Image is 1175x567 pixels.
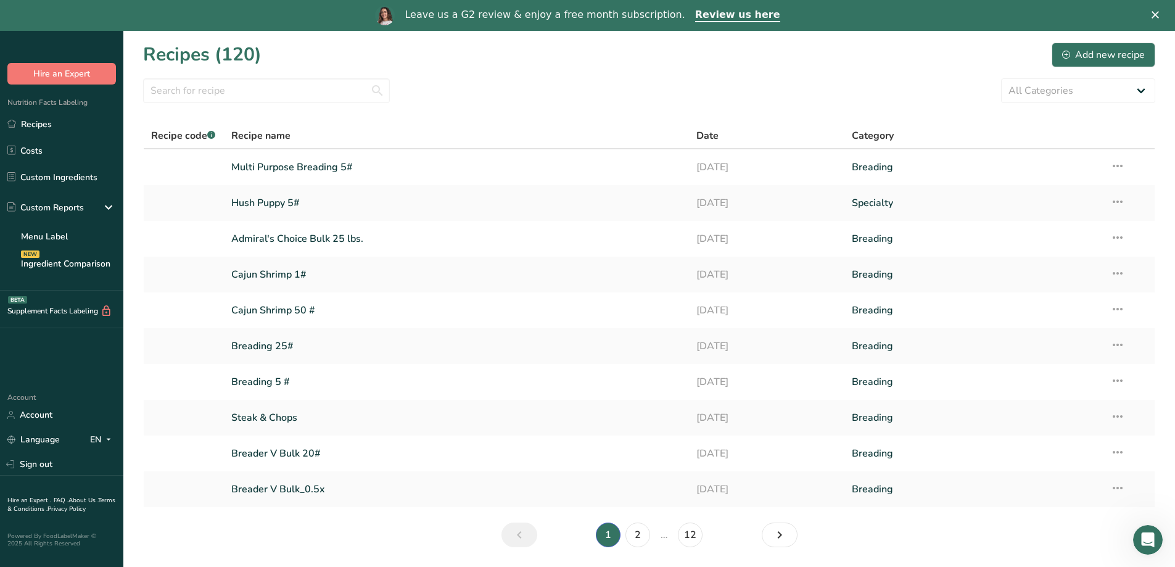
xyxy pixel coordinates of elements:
a: [DATE] [696,333,837,359]
div: EN [90,432,116,447]
a: Privacy Policy [47,505,86,513]
a: [DATE] [696,154,837,180]
a: [DATE] [696,190,837,216]
a: Breading [852,441,1095,466]
a: Page 2. [625,523,650,547]
a: Admiral's Choice Bulk 25 lbs. [231,226,682,252]
a: Review us here [695,9,780,22]
a: Multi Purpose Breading 5# [231,154,682,180]
div: NEW [21,250,39,258]
a: Specialty [852,190,1095,216]
a: Breader V Bulk_0.5x [231,476,682,502]
a: Breader V Bulk 20# [231,441,682,466]
span: Recipe code [151,129,215,143]
div: Leave us a G2 review & enjoy a free month subscription. [405,9,685,21]
a: Breading [852,476,1095,502]
a: Hire an Expert . [7,496,51,505]
a: Cajun Shrimp 50 # [231,297,682,323]
a: Breading [852,262,1095,288]
a: Steak & Chops [231,405,682,431]
img: Profile image for Reem [375,6,395,25]
div: Powered By FoodLabelMaker © 2025 All Rights Reserved [7,532,116,547]
a: Breading 25# [231,333,682,359]
div: Custom Reports [7,201,84,214]
a: Breading [852,333,1095,359]
input: Search for recipe [143,78,390,103]
a: Breading 5 # [231,369,682,395]
a: [DATE] [696,226,837,252]
iframe: Intercom live chat [1133,525,1163,555]
h1: Recipes (120) [143,41,262,68]
a: Page 12. [678,523,703,547]
span: Category [852,128,894,143]
a: [DATE] [696,297,837,323]
div: Add new recipe [1062,48,1145,62]
div: BETA [8,296,27,304]
a: [DATE] [696,262,837,288]
span: Recipe name [231,128,291,143]
a: Breading [852,405,1095,431]
a: Breading [852,226,1095,252]
a: Previous page [501,523,537,547]
span: Date [696,128,719,143]
a: FAQ . [54,496,68,505]
a: Breading [852,369,1095,395]
a: [DATE] [696,369,837,395]
a: [DATE] [696,441,837,466]
a: Terms & Conditions . [7,496,115,513]
a: About Us . [68,496,98,505]
button: Hire an Expert [7,63,116,85]
a: Breading [852,297,1095,323]
a: Language [7,429,60,450]
a: Breading [852,154,1095,180]
a: Cajun Shrimp 1# [231,262,682,288]
a: Next page [762,523,798,547]
a: [DATE] [696,405,837,431]
a: [DATE] [696,476,837,502]
div: Close [1152,11,1164,19]
a: Hush Puppy 5# [231,190,682,216]
button: Add new recipe [1052,43,1155,67]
